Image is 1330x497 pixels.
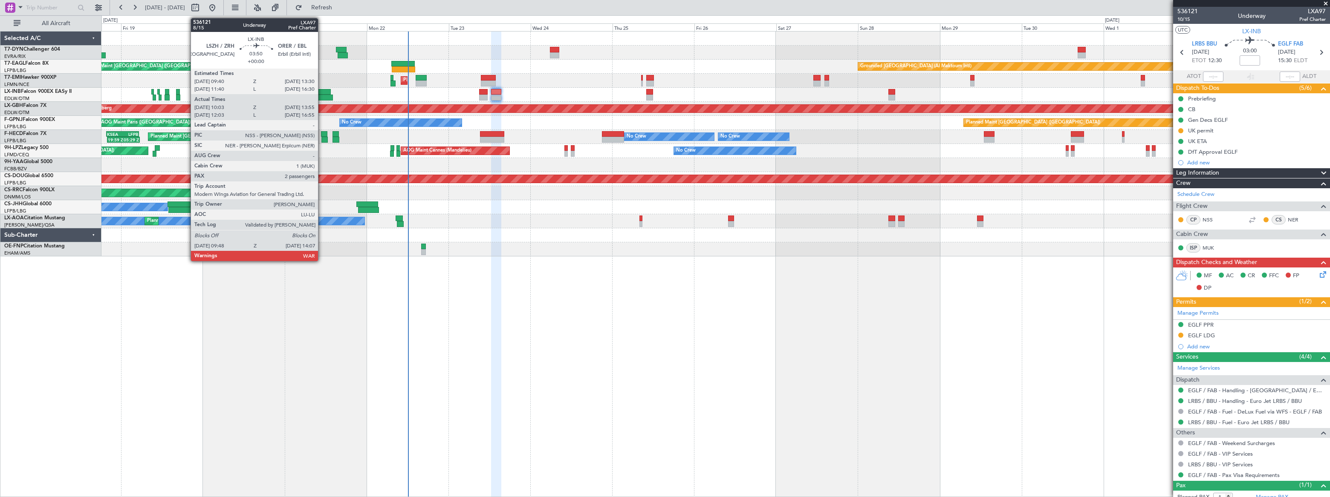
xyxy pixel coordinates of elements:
a: LRBS / BBU - VIP Services [1188,461,1253,468]
a: EVRA/RIX [4,53,26,60]
span: CS-RRC [4,187,23,192]
div: AOG Maint Paris ([GEOGRAPHIC_DATA]) [101,116,191,129]
a: CS-DOUGlobal 6500 [4,173,53,178]
span: CR [1248,272,1255,280]
div: [DATE] [103,17,118,24]
a: Manage Services [1177,364,1220,373]
a: LRBS / BBU - Handling - Euro Jet LRBS / BBU [1188,397,1302,405]
span: [DATE] [1278,48,1295,57]
span: 9H-YAA [4,159,23,164]
a: [PERSON_NAME]/QSA [4,222,55,228]
span: (1/2) [1299,297,1312,306]
a: LX-AOACitation Mustang [4,215,65,221]
div: Mon 29 [940,23,1022,31]
span: F-HECD [4,131,23,136]
div: No Crew [342,116,361,129]
button: All Aircraft [9,17,93,30]
span: 15:30 [1278,57,1292,65]
a: LFPB/LBG [4,124,26,130]
a: Schedule Crew [1177,190,1214,199]
span: Dispatch Checks and Weather [1176,258,1257,267]
div: 05:29 Z [123,137,139,142]
div: Wed 24 [531,23,613,31]
input: Trip Number [26,1,75,14]
a: 9H-YAAGlobal 5000 [4,159,52,164]
a: LRBS / BBU - Fuel - Euro Jet LRBS / BBU [1188,419,1290,426]
span: ELDT [1294,57,1307,65]
span: MF [1204,272,1212,280]
a: EGLF / FAB - Weekend Surcharges [1188,440,1275,447]
span: LXA97 [1299,7,1326,16]
div: Sun 28 [858,23,940,31]
div: DfT Approval EGLF [1188,148,1237,155]
a: LFPB/LBG [4,67,26,74]
span: LRBS BBU [1192,40,1217,49]
a: T7-EMIHawker 900XP [4,75,56,80]
a: NSS [1203,216,1222,224]
div: Sat 27 [776,23,858,31]
div: Planned Maint Nice ([GEOGRAPHIC_DATA]) [147,215,242,227]
a: FCBB/BZV [4,166,27,172]
span: 12:30 [1208,57,1222,65]
span: AC [1226,272,1234,280]
a: LFPB/LBG [4,180,26,186]
div: 19:59 Z [108,137,123,142]
span: Dispatch [1176,375,1200,385]
a: LFPB/LBG [4,138,26,144]
span: FP [1293,272,1299,280]
div: Fri 19 [121,23,203,31]
span: Crew [1176,178,1191,188]
a: LX-INBFalcon 900EX EASy II [4,89,72,94]
span: 10/15 [1177,16,1198,23]
span: CS-JHH [4,201,23,207]
div: Unplanned Maint [GEOGRAPHIC_DATA] ([GEOGRAPHIC_DATA]) [75,60,216,73]
a: Manage Permits [1177,309,1219,318]
span: (5/6) [1299,83,1312,92]
input: --:-- [1203,72,1223,82]
div: Tue 23 [449,23,531,31]
span: LX-AOA [4,215,24,221]
div: CS [1272,215,1286,224]
div: Mon 22 [367,23,449,31]
div: UK permit [1188,127,1214,134]
div: Planned Maint [GEOGRAPHIC_DATA] ([GEOGRAPHIC_DATA]) [150,130,285,143]
a: T7-DYNChallenger 604 [4,47,60,52]
span: T7-EAGL [4,61,25,66]
span: (4/4) [1299,352,1312,361]
span: Permits [1176,297,1196,307]
span: LX-INB [4,89,21,94]
a: MUK [1203,244,1222,252]
span: Dispatch To-Dos [1176,83,1219,93]
a: CS-JHHGlobal 6000 [4,201,52,207]
a: EDLW/DTM [4,109,29,116]
a: EHAM/AMS [4,250,30,256]
div: CB [1188,106,1195,113]
div: Add new [1187,159,1326,166]
a: EGLF / FAB - Handling - [GEOGRAPHIC_DATA] / EGLF / FAB [1188,387,1326,394]
div: LFPB [123,132,138,137]
div: Underway [1238,11,1266,20]
a: DNMM/LOS [4,194,31,200]
span: OE-FNP [4,244,23,249]
span: [DATE] - [DATE] [145,4,185,11]
span: T7-DYN [4,47,23,52]
div: [DATE] [1105,17,1119,24]
span: All Aircraft [22,20,90,26]
span: Flight Crew [1176,201,1208,211]
span: Pax [1176,481,1185,491]
span: 536121 [1177,7,1198,16]
div: Thu 25 [613,23,694,31]
a: LX-GBHFalcon 7X [4,103,46,108]
span: DP [1204,284,1211,293]
span: 03:00 [1243,47,1257,55]
a: F-HECDFalcon 7X [4,131,46,136]
span: ETOT [1192,57,1206,65]
span: LX-GBH [4,103,23,108]
div: Tue 30 [1022,23,1104,31]
span: [DATE] [1192,48,1209,57]
div: ISP [1186,243,1200,253]
div: Sat 20 [203,23,285,31]
div: Planned Maint [GEOGRAPHIC_DATA] ([GEOGRAPHIC_DATA]) [966,116,1100,129]
a: EGLF / FAB - Fuel - DeLux Fuel via WFS - EGLF / FAB [1188,408,1322,415]
a: EGLF / FAB - Pax Visa Requirements [1188,471,1280,479]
